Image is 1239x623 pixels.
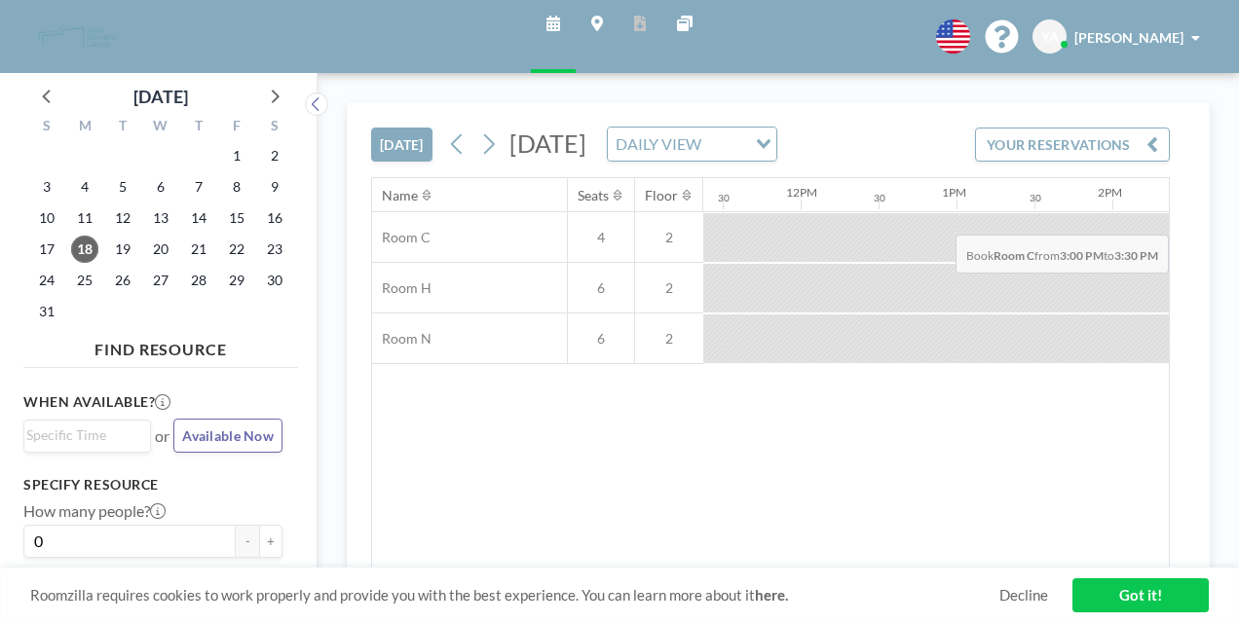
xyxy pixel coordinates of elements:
span: Wednesday, August 6, 2025 [147,173,174,201]
div: 2PM [1098,185,1122,200]
span: Thursday, August 21, 2025 [185,236,212,263]
a: Got it! [1072,578,1209,612]
span: Room C [372,229,431,246]
div: T [179,115,217,140]
div: [DATE] [133,83,188,110]
span: YA [1041,28,1059,46]
span: Tuesday, August 5, 2025 [109,173,136,201]
span: [DATE] [509,128,586,158]
button: [DATE] [371,128,432,162]
button: - [236,525,259,558]
span: Tuesday, August 26, 2025 [109,267,136,294]
span: Tuesday, August 12, 2025 [109,204,136,232]
div: W [142,115,180,140]
button: YOUR RESERVATIONS [975,128,1170,162]
div: Search for option [608,128,776,161]
div: 12PM [786,185,817,200]
span: Sunday, August 17, 2025 [33,236,60,263]
span: Wednesday, August 20, 2025 [147,236,174,263]
div: F [217,115,255,140]
input: Search for option [26,424,139,446]
span: Friday, August 1, 2025 [223,142,250,169]
span: Monday, August 25, 2025 [71,267,98,294]
div: Seats [578,187,609,204]
div: 30 [718,192,730,204]
div: M [66,115,104,140]
span: Sunday, August 31, 2025 [33,298,60,325]
span: Friday, August 8, 2025 [223,173,250,201]
span: Book from to [956,235,1169,274]
div: Search for option [24,421,150,450]
label: How many people? [23,501,166,521]
span: Sunday, August 10, 2025 [33,204,60,232]
span: Available Now [182,427,274,444]
span: or [155,426,169,446]
span: Tuesday, August 19, 2025 [109,236,136,263]
h4: FIND RESOURCE [23,332,298,359]
span: Thursday, August 28, 2025 [185,267,212,294]
span: 6 [568,330,634,348]
span: 2 [635,279,703,297]
span: 4 [568,229,634,246]
span: Thursday, August 14, 2025 [185,204,212,232]
button: + [259,525,282,558]
span: Monday, August 18, 2025 [71,236,98,263]
span: Wednesday, August 27, 2025 [147,267,174,294]
span: Friday, August 22, 2025 [223,236,250,263]
span: Saturday, August 30, 2025 [261,267,288,294]
span: 2 [635,330,703,348]
b: 3:30 PM [1114,248,1158,263]
span: Room H [372,279,432,297]
span: 2 [635,229,703,246]
span: Roomzilla requires cookies to work properly and provide you with the best experience. You can lea... [30,586,999,605]
span: Friday, August 15, 2025 [223,204,250,232]
h3: Specify resource [23,476,282,494]
span: Saturday, August 2, 2025 [261,142,288,169]
span: DAILY VIEW [612,131,705,157]
div: Floor [645,187,678,204]
span: Wednesday, August 13, 2025 [147,204,174,232]
span: 6 [568,279,634,297]
a: Decline [999,586,1048,605]
div: 1PM [942,185,966,200]
span: Monday, August 11, 2025 [71,204,98,232]
span: Sunday, August 3, 2025 [33,173,60,201]
button: Available Now [173,419,282,453]
span: Saturday, August 23, 2025 [261,236,288,263]
span: Room N [372,330,432,348]
div: Name [382,187,418,204]
span: Friday, August 29, 2025 [223,267,250,294]
span: Saturday, August 9, 2025 [261,173,288,201]
span: [PERSON_NAME] [1074,29,1183,46]
div: T [104,115,142,140]
div: S [255,115,293,140]
input: Search for option [707,131,744,157]
span: Monday, August 4, 2025 [71,173,98,201]
div: S [28,115,66,140]
div: 30 [1030,192,1041,204]
b: Room C [994,248,1034,263]
a: here. [755,586,788,604]
b: 3:00 PM [1060,248,1104,263]
div: 30 [874,192,885,204]
span: Thursday, August 7, 2025 [185,173,212,201]
span: Saturday, August 16, 2025 [261,204,288,232]
span: Sunday, August 24, 2025 [33,267,60,294]
img: organization-logo [31,18,125,56]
